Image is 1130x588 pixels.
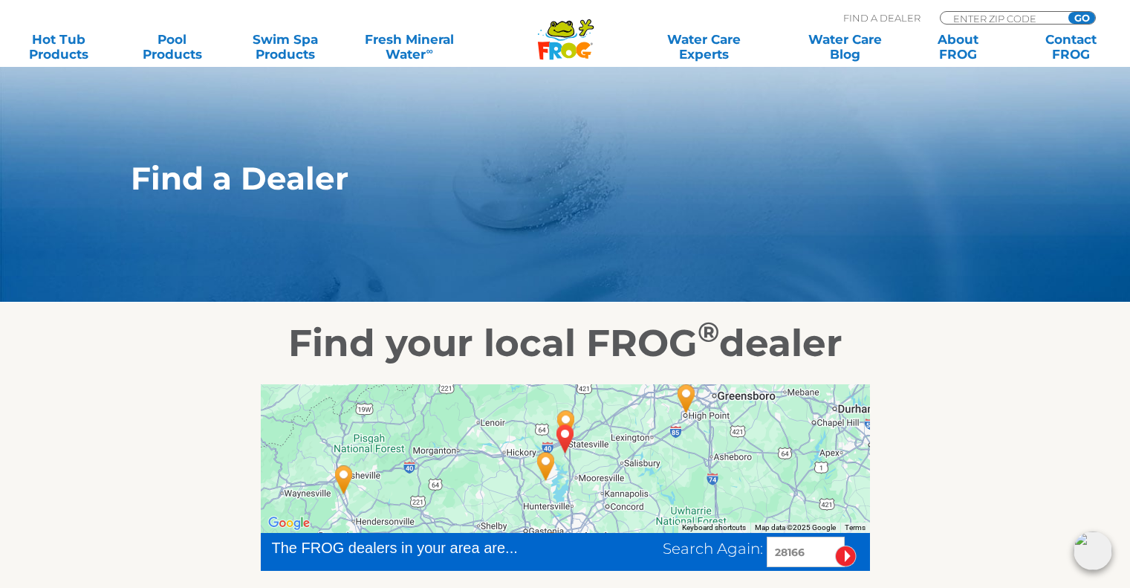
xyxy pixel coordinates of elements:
[426,45,432,56] sup: ∞
[663,372,710,424] div: AquaVision Pool & Spa - High Point - 53 miles away.
[128,32,215,62] a: PoolProducts
[952,12,1052,25] input: Zip Code Form
[131,161,931,196] h1: Find a Dealer
[543,398,589,450] div: Lake Norman Pool and Spa - 6 miles away.
[1027,32,1115,62] a: ContactFROG
[835,546,857,567] input: Submit
[632,32,776,62] a: Water CareExperts
[529,520,575,572] div: Hydra Hot Tubs & Pools - Fort Mill - 45 miles away.
[354,32,464,62] a: Fresh MineralWater∞
[264,514,314,533] a: Open this area in Google Maps (opens a new window)
[914,32,1001,62] a: AboutFROG
[264,514,314,533] img: Google
[755,523,836,532] span: Map data ©2025 Google
[523,440,569,492] div: Lake Norman Pool & Spa - 14 miles away.
[15,32,103,62] a: Hot TubProducts
[241,32,329,62] a: Swim SpaProducts
[682,523,746,533] button: Keyboard shortcuts
[272,537,571,559] div: The FROG dealers in your area are...
[663,540,763,558] span: Search Again:
[1074,532,1112,570] img: openIcon
[801,32,889,62] a: Water CareBlog
[542,413,588,465] div: BELLS CROSS ROADS, NC 28166
[843,11,920,25] p: Find A Dealer
[1068,12,1095,24] input: GO
[321,453,367,505] div: The Great Backyard Place - Asheville - 94 miles away.
[698,315,719,349] sup: ®
[845,523,866,532] a: Terms (opens in new tab)
[108,321,1022,366] h2: Find your local FROG dealer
